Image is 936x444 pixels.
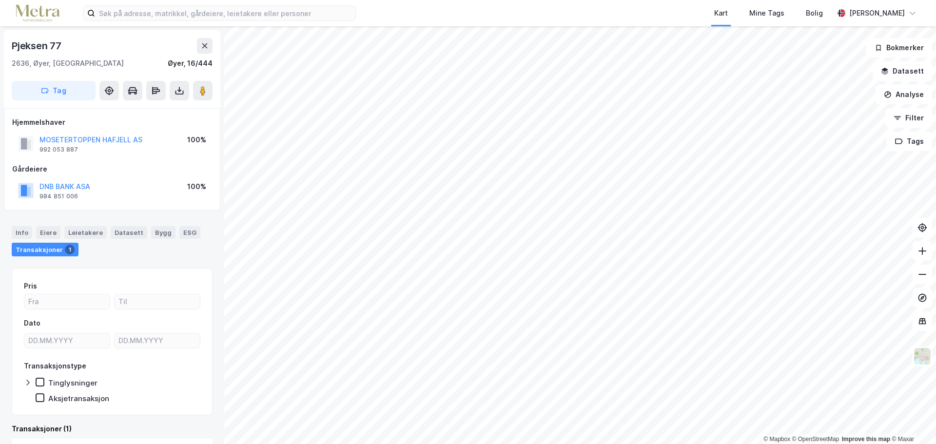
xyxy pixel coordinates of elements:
div: Info [12,226,32,239]
a: Improve this map [842,436,890,443]
div: 984 851 006 [39,193,78,200]
input: Fra [24,294,110,309]
div: Kontrollprogram for chat [887,397,936,444]
div: [PERSON_NAME] [849,7,905,19]
div: Pris [24,280,37,292]
button: Tags [887,132,932,151]
div: Eiere [36,226,60,239]
div: Tinglysninger [48,378,97,387]
div: Datasett [111,226,147,239]
div: 1 [65,245,75,254]
div: Gårdeiere [12,163,212,175]
button: Bokmerker [866,38,932,58]
input: Til [115,294,200,309]
div: 100% [187,134,206,146]
div: Kart [714,7,728,19]
input: DD.MM.YYYY [24,333,110,348]
div: Hjemmelshaver [12,116,212,128]
div: Pjeksen 77 [12,38,63,54]
div: 100% [187,181,206,193]
input: Søk på adresse, matrikkel, gårdeiere, leietakere eller personer [95,6,355,20]
a: OpenStreetMap [792,436,839,443]
button: Datasett [873,61,932,81]
div: Transaksjonstype [24,360,86,372]
div: Dato [24,317,40,329]
div: ESG [179,226,200,239]
input: DD.MM.YYYY [115,333,200,348]
div: Øyer, 16/444 [168,58,213,69]
div: 2636, Øyer, [GEOGRAPHIC_DATA] [12,58,124,69]
div: Bolig [806,7,823,19]
div: Bygg [151,226,175,239]
div: Aksjetransaksjon [48,394,109,403]
button: Filter [885,108,932,128]
div: Mine Tags [749,7,784,19]
a: Mapbox [763,436,790,443]
div: 992 053 887 [39,146,78,154]
button: Analyse [876,85,932,104]
iframe: Chat Widget [887,397,936,444]
button: Tag [12,81,96,100]
div: Transaksjoner [12,243,78,256]
div: Transaksjoner (1) [12,423,213,435]
img: metra-logo.256734c3b2bbffee19d4.png [16,5,59,22]
div: Leietakere [64,226,107,239]
img: Z [913,347,932,366]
